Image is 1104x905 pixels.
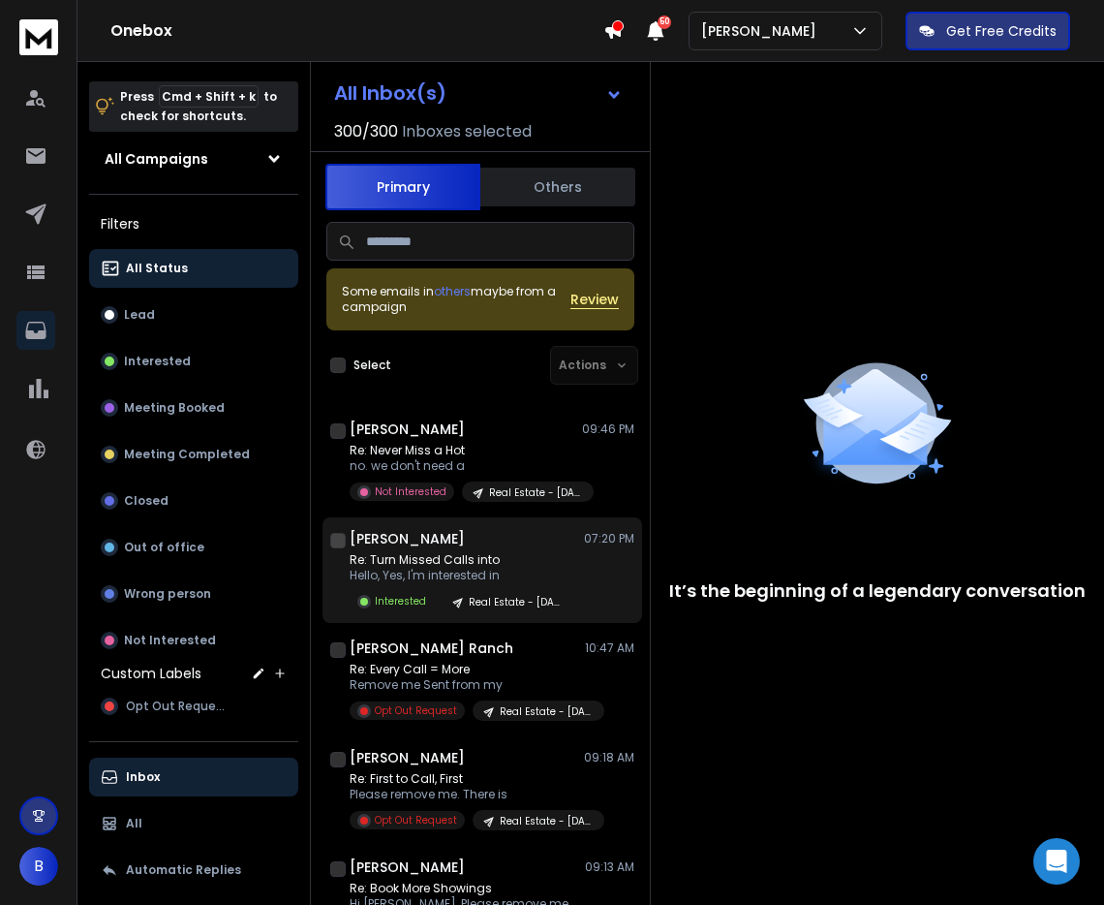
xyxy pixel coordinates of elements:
[89,296,298,334] button: Lead
[350,748,465,767] h1: [PERSON_NAME]
[159,85,259,108] span: Cmd + Shift + k
[584,531,634,546] p: 07:20 PM
[585,859,634,875] p: 09:13 AM
[375,484,446,499] p: Not Interested
[350,529,465,548] h1: [PERSON_NAME]
[375,813,457,827] p: Opt Out Request
[126,816,142,831] p: All
[89,342,298,381] button: Interested
[350,787,582,802] p: Please remove me. There is
[350,858,465,877] h1: [PERSON_NAME]
[402,120,532,143] h3: Inboxes selected
[585,640,634,656] p: 10:47 AM
[89,389,298,427] button: Meeting Booked
[89,851,298,889] button: Automatic Replies
[350,552,573,568] p: Re: Turn Missed Calls into
[353,358,391,373] label: Select
[89,210,298,237] h3: Filters
[480,166,635,208] button: Others
[89,482,298,520] button: Closed
[89,528,298,567] button: Out of office
[350,639,513,658] h1: [PERSON_NAME] Ranch
[334,120,398,143] span: 300 / 300
[434,283,471,299] span: others
[110,19,603,43] h1: Onebox
[124,586,211,602] p: Wrong person
[350,771,582,787] p: Re: First to Call, First
[701,21,824,41] p: [PERSON_NAME]
[584,750,634,765] p: 09:18 AM
[124,307,155,323] p: Lead
[101,664,201,683] h3: Custom Labels
[124,633,216,648] p: Not Interested
[89,621,298,660] button: Not Interested
[124,447,250,462] p: Meeting Completed
[1033,838,1080,885] div: Open Intercom Messenger
[489,485,582,500] p: Real Estate - [DATE]
[500,704,593,719] p: Real Estate - [DATE]
[89,804,298,843] button: All
[350,443,582,458] p: Re: Never Miss a Hot
[350,458,582,474] p: no. we don't need a
[342,284,570,315] div: Some emails in maybe from a campaign
[350,662,582,677] p: Re: Every Call = More
[124,540,204,555] p: Out of office
[124,400,225,416] p: Meeting Booked
[334,83,446,103] h1: All Inbox(s)
[89,435,298,474] button: Meeting Completed
[350,420,465,439] h1: [PERSON_NAME]
[469,595,562,609] p: Real Estate - [DATE]
[126,699,228,714] span: Opt Out Request
[89,758,298,796] button: Inbox
[319,74,638,112] button: All Inbox(s)
[500,814,593,828] p: Real Estate - [DATE]
[124,354,191,369] p: Interested
[946,21,1057,41] p: Get Free Credits
[325,164,480,210] button: Primary
[19,847,58,886] button: B
[669,577,1086,605] p: It’s the beginning of a legendary conversation
[350,677,582,693] p: Remove me Sent from my
[19,19,58,55] img: logo
[350,881,582,896] p: Re: Book More Showings
[89,140,298,178] button: All Campaigns
[375,594,426,609] p: Interested
[126,862,241,878] p: Automatic Replies
[120,87,277,126] p: Press to check for shortcuts.
[89,249,298,288] button: All Status
[89,687,298,726] button: Opt Out Request
[375,703,457,718] p: Opt Out Request
[658,16,671,29] span: 50
[582,421,634,437] p: 09:46 PM
[105,149,208,169] h1: All Campaigns
[126,769,160,785] p: Inbox
[89,575,298,613] button: Wrong person
[570,290,619,309] button: Review
[124,493,169,509] p: Closed
[126,261,188,276] p: All Status
[905,12,1070,50] button: Get Free Credits
[350,568,573,583] p: Hello, Yes, I'm interested in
